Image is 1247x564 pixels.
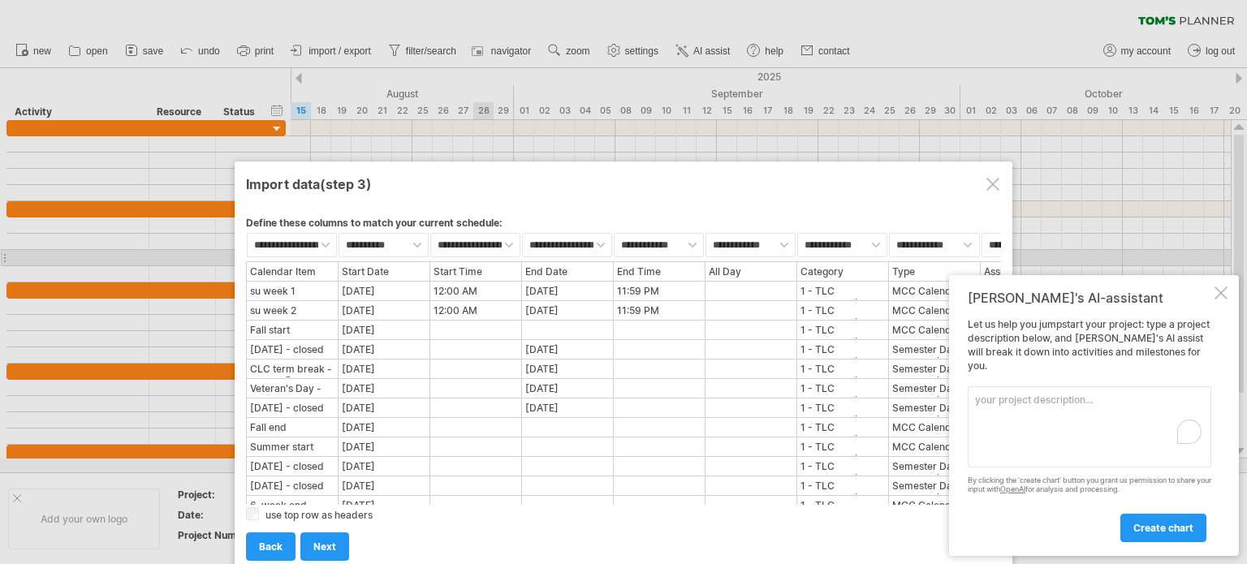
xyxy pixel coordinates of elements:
[248,321,337,338] div: Fall start
[523,399,612,416] div: [DATE]
[248,458,337,475] div: [DATE] - closed
[339,282,429,299] div: [DATE]
[798,263,887,280] div: Category
[339,302,429,319] div: [DATE]
[259,540,283,553] span: back
[339,321,429,338] div: [DATE]
[248,263,337,280] div: Calendar Item
[615,263,704,280] div: End Time
[300,532,349,561] a: next
[798,419,887,436] div: 1 - TLC PLANNING / SCHEDULING
[523,380,612,397] div: [DATE]
[339,360,429,377] div: [DATE]
[431,302,520,319] div: 12:00 AM
[248,302,337,319] div: su week 2
[798,341,887,358] div: 1 - TLC PLANNING / SCHEDULING
[248,438,337,455] div: Summer start
[968,318,1211,541] div: Let us help you jumpstart your project: type a project description below, and [PERSON_NAME]'s AI ...
[339,497,429,514] div: [DATE]
[890,263,979,280] div: Type
[890,497,979,514] div: MCC Calendar
[968,290,1211,306] div: [PERSON_NAME]'s AI-assistant
[798,438,887,455] div: 1 - TLC PLANNING / SCHEDULING
[798,458,887,475] div: 1 - TLC PLANNING / SCHEDULING
[798,477,887,494] div: 1 - TLC PLANNING / SCHEDULING
[431,263,520,280] div: Start Time
[339,458,429,475] div: [DATE]
[248,380,337,397] div: Veteran's Day - closed
[798,380,887,397] div: 1 - TLC PLANNING / SCHEDULING
[313,540,336,553] span: next
[890,438,979,455] div: MCC Calendar
[798,282,887,299] div: 1 - TLC PLANNING / SCHEDULING
[615,282,704,299] div: 11:59 PM
[523,263,612,280] div: End Date
[248,360,337,377] div: CLC term break - closed @ CLC
[890,399,979,416] div: Semester Dates / Holidays / Closures
[982,263,1071,280] div: Assigned To
[798,497,887,514] div: 1 - TLC PLANNING / SCHEDULING
[246,217,1001,232] div: Define these columns to match your current schedule:
[246,532,296,561] a: back
[615,302,704,319] div: 11:59 PM
[523,282,612,299] div: [DATE]
[248,497,337,514] div: 6-week end
[339,341,429,358] div: [DATE]
[890,282,979,299] div: MCC Calendar
[339,380,429,397] div: [DATE]
[798,302,887,319] div: 1 - TLC PLANNING / SCHEDULING
[798,399,887,416] div: 1 - TLC PLANNING / SCHEDULING
[798,360,887,377] div: 1 - TLC PLANNING / SCHEDULING
[890,419,979,436] div: MCC Calendar
[706,263,796,280] div: All Day
[968,476,1211,494] div: By clicking the 'create chart' button you grant us permission to share your input with for analys...
[339,263,429,280] div: Start Date
[1000,484,1025,493] a: OpenAI
[339,399,429,416] div: [DATE]
[890,360,979,377] div: Semester Dates / Holidays / Closures
[265,509,373,521] label: use top row as headers
[248,419,337,436] div: Fall end
[890,341,979,358] div: Semester Dates / Holidays / Closures
[248,477,337,494] div: [DATE] - closed
[339,438,429,455] div: [DATE]
[523,360,612,377] div: [DATE]
[339,419,429,436] div: [DATE]
[968,386,1211,467] textarea: To enrich screen reader interactions, please activate Accessibility in Grammarly extension settings
[523,302,612,319] div: [DATE]
[320,176,372,192] span: (step 3)
[890,477,979,494] div: Semester Dates / Holidays / Closures
[248,341,337,358] div: [DATE] - closed
[1120,514,1206,542] a: create chart
[431,282,520,299] div: 12:00 AM
[248,282,337,299] div: su week 1
[890,458,979,475] div: Semester Dates / Holidays / Closures
[798,321,887,338] div: 1 - TLC PLANNING / SCHEDULING
[1133,522,1193,534] span: create chart
[890,302,979,319] div: MCC Calendar
[248,399,337,416] div: [DATE] - closed
[339,477,429,494] div: [DATE]
[890,321,979,338] div: MCC Calendar
[523,341,612,358] div: [DATE]
[246,169,1001,198] div: Import data
[890,380,979,397] div: Semester Dates / Holidays / Closures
